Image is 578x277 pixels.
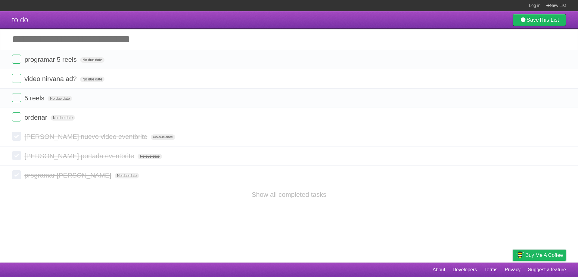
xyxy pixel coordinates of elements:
span: 5 reels [24,94,46,102]
a: Suggest a feature [528,264,566,275]
a: About [433,264,445,275]
span: No due date [80,77,104,82]
label: Done [12,151,21,160]
a: Developers [452,264,477,275]
label: Done [12,55,21,64]
span: video nirvana ad? [24,75,78,83]
span: ordenar [24,114,49,121]
label: Done [12,132,21,141]
span: programar 5 reels [24,56,78,63]
a: Show all completed tasks [252,191,326,198]
img: Buy me a coffee [516,250,524,260]
span: No due date [80,57,104,63]
span: No due date [51,115,75,121]
a: Buy me a coffee [513,250,566,261]
span: [PERSON_NAME] portada eventbrite [24,152,135,160]
label: Done [12,93,21,102]
a: Terms [484,264,498,275]
a: SaveThis List [513,14,566,26]
span: No due date [138,154,162,159]
span: programar [PERSON_NAME] [24,172,113,179]
span: [PERSON_NAME] nuevo video eventbrite [24,133,149,140]
label: Done [12,170,21,179]
span: No due date [115,173,139,178]
label: Done [12,74,21,83]
span: No due date [48,96,72,101]
span: No due date [151,134,175,140]
label: Done [12,112,21,121]
a: Privacy [505,264,521,275]
b: This List [539,17,559,23]
span: Buy me a coffee [525,250,563,260]
span: to do [12,16,28,24]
